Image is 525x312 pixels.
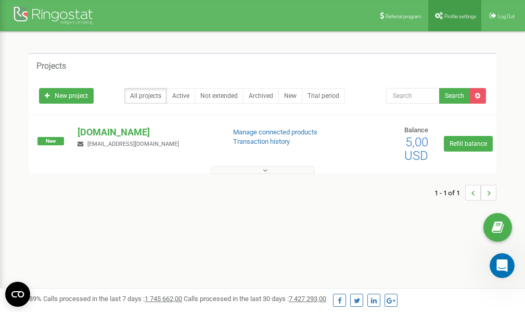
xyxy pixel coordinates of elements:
a: Refill balance [444,136,493,152]
span: [EMAIL_ADDRESS][DOMAIN_NAME] [87,141,179,147]
iframe: Intercom live chat [490,253,515,278]
u: 7 427 293,00 [289,295,326,303]
a: New project [39,88,94,104]
input: Search [386,88,440,104]
span: Balance [404,126,428,134]
a: All projects [124,88,167,104]
a: Not extended [195,88,244,104]
span: Referral program [386,14,421,19]
span: 1 - 1 of 1 [434,185,465,201]
span: Calls processed in the last 30 days : [184,295,326,303]
u: 1 745 662,00 [145,295,182,303]
span: New [37,137,64,145]
h5: Projects [36,61,66,71]
span: Calls processed in the last 7 days : [43,295,182,303]
a: Archived [243,88,279,104]
nav: ... [434,174,496,211]
a: Transaction history [233,138,290,145]
span: Log Out [498,14,515,19]
a: New [278,88,302,104]
span: 5,00 USD [404,135,428,163]
a: Active [167,88,195,104]
button: Open CMP widget [5,282,30,307]
button: Search [439,88,470,104]
a: Trial period [302,88,345,104]
p: [DOMAIN_NAME] [78,126,216,139]
a: Manage connected products [233,128,317,136]
span: Profile settings [444,14,476,19]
